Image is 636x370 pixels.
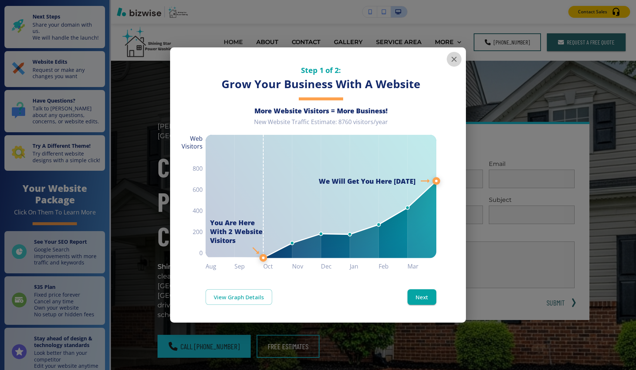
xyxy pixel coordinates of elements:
h3: Grow Your Business With A Website [206,77,436,92]
a: View Graph Details [206,289,272,305]
h6: Dec [321,261,350,271]
h6: More Website Visitors = More Business! [206,106,436,115]
h6: Sep [234,261,263,271]
h6: Jan [350,261,379,271]
h6: Feb [379,261,407,271]
h6: Aug [206,261,234,271]
div: New Website Traffic Estimate: 8760 visitors/year [206,118,436,132]
h6: Mar [407,261,436,271]
button: Next [407,289,436,305]
h5: Step 1 of 2: [206,65,436,75]
h6: Nov [292,261,321,271]
h6: Oct [263,261,292,271]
